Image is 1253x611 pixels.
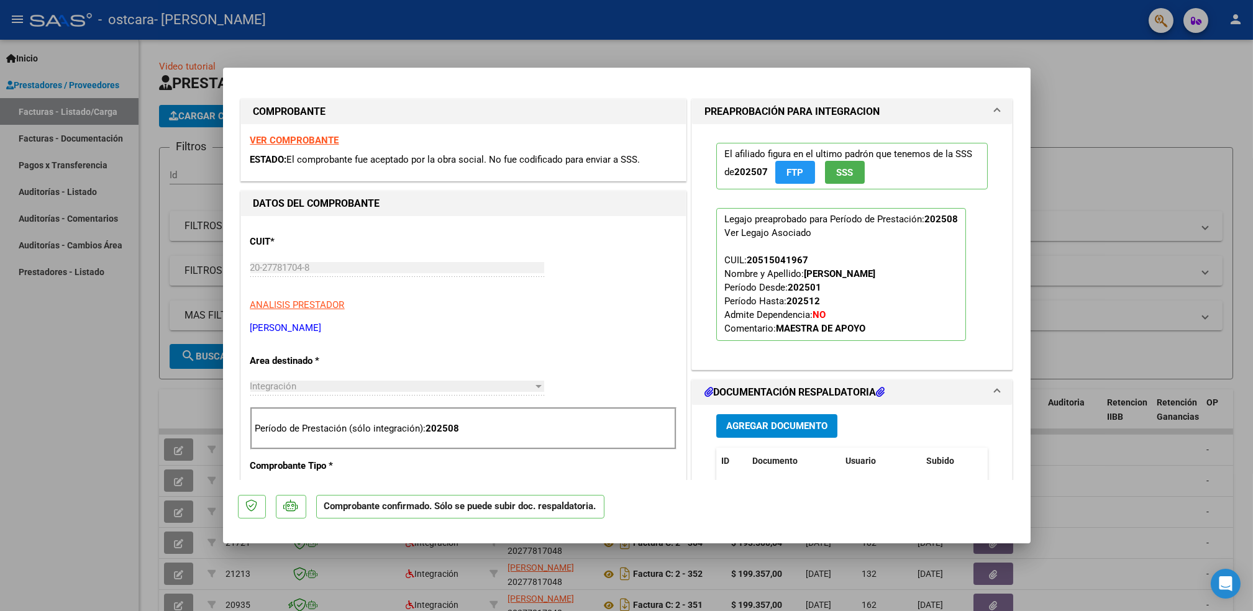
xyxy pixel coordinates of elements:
[704,385,885,400] h1: DOCUMENTACIÓN RESPALDATORIA
[692,124,1013,369] div: PREAPROBACIÓN PARA INTEGRACION
[692,99,1013,124] mat-expansion-panel-header: PREAPROBACIÓN PARA INTEGRACION
[704,104,880,119] h1: PREAPROBACIÓN PARA INTEGRACION
[841,448,921,474] datatable-header-cell: Usuario
[250,154,287,165] span: ESTADO:
[692,380,1013,405] mat-expansion-panel-header: DOCUMENTACIÓN RESPALDATORIA
[253,197,380,209] strong: DATOS DEL COMPROBANTE
[724,323,865,334] span: Comentario:
[426,423,460,434] strong: 202508
[250,459,378,473] p: Comprobante Tipo *
[924,214,958,225] strong: 202508
[716,414,837,437] button: Agregar Documento
[250,354,378,368] p: Area destinado *
[716,448,747,474] datatable-header-cell: ID
[724,255,875,334] span: CUIL: Nombre y Apellido: Período Desde: Período Hasta: Admite Dependencia:
[716,208,966,341] p: Legajo preaprobado para Período de Prestación:
[253,106,326,117] strong: COMPROBANTE
[921,448,983,474] datatable-header-cell: Subido
[1211,569,1241,599] div: Open Intercom Messenger
[776,323,865,334] strong: MAESTRA DE APOYO
[926,456,954,466] span: Subido
[250,381,297,392] span: Integración
[775,161,815,184] button: FTP
[747,253,808,267] div: 20515041967
[734,166,768,178] strong: 202507
[724,226,811,240] div: Ver Legajo Asociado
[250,299,345,310] span: ANALISIS PRESTADOR
[786,296,820,307] strong: 202512
[250,135,339,146] a: VER COMPROBANTE
[287,154,640,165] span: El comprobante fue aceptado por la obra social. No fue codificado para enviar a SSS.
[255,422,672,436] p: Período de Prestación (sólo integración):
[752,456,798,466] span: Documento
[836,167,853,178] span: SSS
[316,495,604,519] p: Comprobante confirmado. Sólo se puede subir doc. respaldatoria.
[804,268,875,279] strong: [PERSON_NAME]
[250,235,378,249] p: CUIT
[726,421,827,432] span: Agregar Documento
[786,167,803,178] span: FTP
[250,321,677,335] p: [PERSON_NAME]
[845,456,876,466] span: Usuario
[813,309,826,320] strong: NO
[825,161,865,184] button: SSS
[716,143,988,189] p: El afiliado figura en el ultimo padrón que tenemos de la SSS de
[788,282,821,293] strong: 202501
[747,448,841,474] datatable-header-cell: Documento
[721,456,729,466] span: ID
